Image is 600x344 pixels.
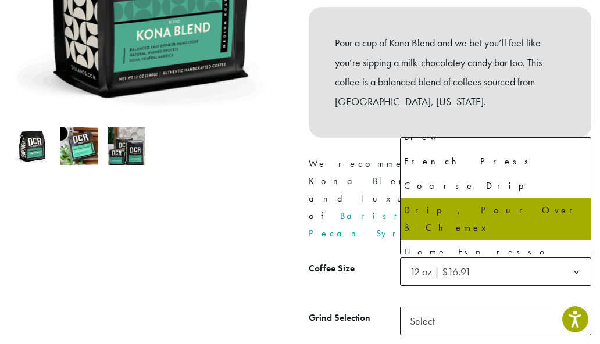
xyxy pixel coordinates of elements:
img: Kona Blend - Image 2 [60,127,98,165]
div: Coarse Drip [404,177,587,195]
div: French Press [404,153,587,170]
p: We recommend pairing Kona Blend with the rich and luxurious flavors of . [309,155,591,242]
label: Grind Selection [309,310,400,327]
div: Drip, Pour Over & Chemex [404,202,587,236]
span: Select [400,307,591,335]
span: 12 oz | $16.91 [400,257,591,286]
label: Coffee Size [309,260,400,277]
span: 12 oz | $16.91 [410,265,471,278]
div: Home Espresso (coarse) [404,243,587,278]
img: Kona Blend - Image 3 [108,127,145,165]
span: 12 oz | $16.91 [405,260,483,283]
p: Pour a cup of Kona Blend and we bet you’ll feel like you’re sipping a milk-chocolatey candy bar t... [335,33,565,112]
span: Select [405,310,447,332]
img: Kona Blend [13,127,51,165]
